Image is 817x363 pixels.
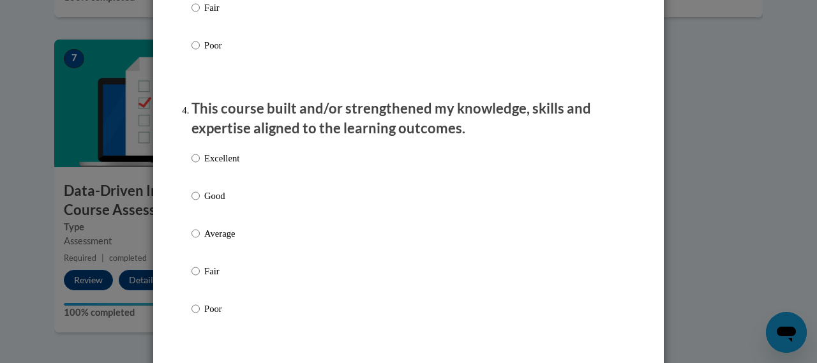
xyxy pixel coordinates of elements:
[204,151,239,165] p: Excellent
[191,226,200,241] input: Average
[191,99,626,138] p: This course built and/or strengthened my knowledge, skills and expertise aligned to the learning ...
[191,302,200,316] input: Poor
[204,189,239,203] p: Good
[204,38,239,52] p: Poor
[204,264,239,278] p: Fair
[191,1,200,15] input: Fair
[191,38,200,52] input: Poor
[191,264,200,278] input: Fair
[204,226,239,241] p: Average
[204,1,239,15] p: Fair
[191,151,200,165] input: Excellent
[204,302,239,316] p: Poor
[191,189,200,203] input: Good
